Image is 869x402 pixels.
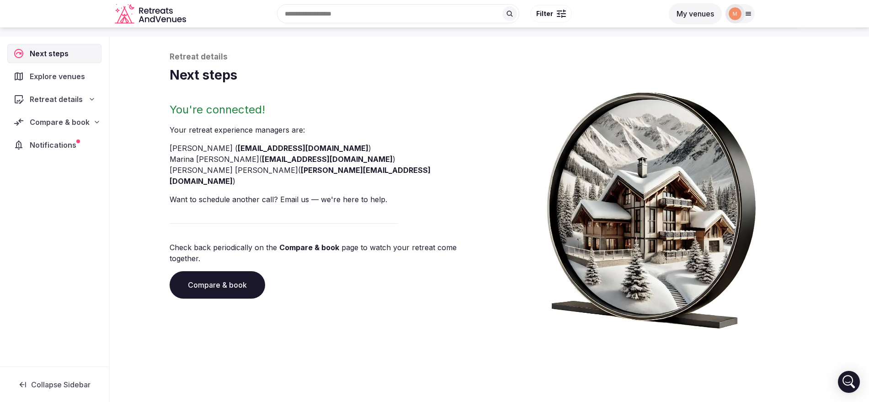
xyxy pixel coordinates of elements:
[170,124,486,135] p: Your retreat experience manager s are :
[30,71,89,82] span: Explore venues
[170,165,486,187] li: [PERSON_NAME] [PERSON_NAME] ( )
[279,243,339,252] a: Compare & book
[30,48,72,59] span: Next steps
[669,9,722,18] a: My venues
[530,84,773,329] img: Winter chalet retreat in picture frame
[669,3,722,24] button: My venues
[30,139,80,150] span: Notifications
[31,380,91,389] span: Collapse Sidebar
[170,166,431,186] a: [PERSON_NAME][EMAIL_ADDRESS][DOMAIN_NAME]
[30,94,83,105] span: Retreat details
[170,194,486,205] p: Want to schedule another call? Email us — we're here to help.
[30,117,90,128] span: Compare & book
[536,9,553,18] span: Filter
[729,7,741,20] img: marina
[838,371,860,393] div: Open Intercom Messenger
[170,242,486,264] p: Check back periodically on the page to watch your retreat come together.
[170,154,486,165] li: Marina [PERSON_NAME] ( )
[170,52,810,63] p: Retreat details
[238,144,368,153] a: [EMAIL_ADDRESS][DOMAIN_NAME]
[530,5,572,22] button: Filter
[262,155,393,164] a: [EMAIL_ADDRESS][DOMAIN_NAME]
[170,143,486,154] li: [PERSON_NAME] ( )
[170,66,810,84] h1: Next steps
[7,67,101,86] a: Explore venues
[7,44,101,63] a: Next steps
[7,135,101,155] a: Notifications
[115,4,188,24] a: Visit the homepage
[115,4,188,24] svg: Retreats and Venues company logo
[7,375,101,395] button: Collapse Sidebar
[170,102,486,117] h2: You're connected!
[170,271,265,299] a: Compare & book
